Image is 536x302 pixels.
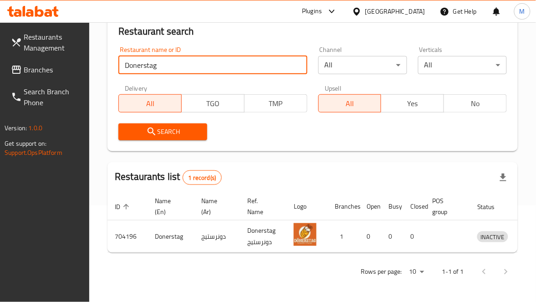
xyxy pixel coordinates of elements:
[385,97,440,110] span: Yes
[244,94,307,113] button: TMP
[365,6,425,16] div: [GEOGRAPHIC_DATA]
[5,122,27,134] span: Version:
[240,220,286,253] td: Donerstag دونرستيج
[318,56,407,74] div: All
[24,64,82,75] span: Branches
[201,195,229,217] span: Name (Ar)
[24,31,82,53] span: Restaurants Management
[294,223,316,246] img: Donerstag
[444,94,507,113] button: No
[183,170,222,185] div: Total records count
[4,59,90,81] a: Branches
[322,97,378,110] span: All
[318,94,382,113] button: All
[381,220,403,253] td: 0
[325,85,342,92] label: Upsell
[118,56,307,74] input: Search for restaurant name or ID..
[148,220,194,253] td: Donerstag
[107,220,148,253] td: 704196
[118,123,207,140] button: Search
[477,232,508,242] span: INACTIVE
[327,220,359,253] td: 1
[155,195,183,217] span: Name (En)
[126,126,200,138] span: Search
[403,193,425,220] th: Closed
[118,94,182,113] button: All
[477,201,507,212] span: Status
[302,6,322,17] div: Plugins
[432,195,459,217] span: POS group
[442,266,464,278] p: 1-1 of 1
[115,170,222,185] h2: Restaurants list
[123,97,178,110] span: All
[5,147,62,159] a: Support.OpsPlatform
[4,81,90,113] a: Search Branch Phone
[381,193,403,220] th: Busy
[492,167,514,189] div: Export file
[448,97,503,110] span: No
[125,85,148,92] label: Delivery
[185,97,241,110] span: TGO
[5,138,46,149] span: Get support on:
[183,174,222,182] span: 1 record(s)
[359,193,381,220] th: Open
[406,266,428,279] div: Rows per page:
[24,86,82,108] span: Search Branch Phone
[181,94,245,113] button: TGO
[286,193,327,220] th: Logo
[4,26,90,59] a: Restaurants Management
[381,94,444,113] button: Yes
[118,25,507,38] h2: Restaurant search
[248,97,304,110] span: TMP
[28,122,42,134] span: 1.0.0
[520,6,525,16] span: M
[194,220,240,253] td: دونرستيج
[418,56,507,74] div: All
[115,201,132,212] span: ID
[359,220,381,253] td: 0
[361,266,402,278] p: Rows per page:
[327,193,359,220] th: Branches
[247,195,276,217] span: Ref. Name
[403,220,425,253] td: 0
